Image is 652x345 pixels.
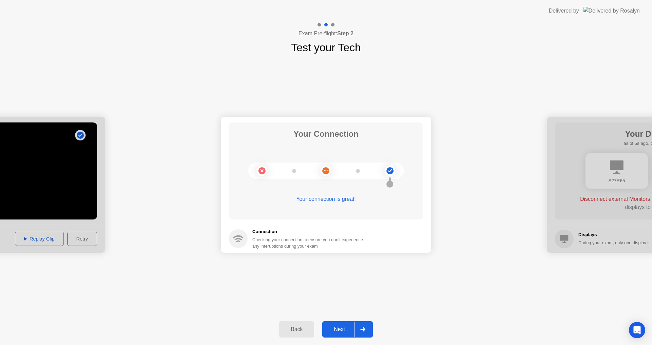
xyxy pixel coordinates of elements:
b: Step 2 [337,31,354,36]
h5: Connection [252,228,367,235]
h1: Test your Tech [291,39,361,56]
button: Next [322,321,373,338]
div: Delivered by [549,7,579,15]
div: Checking your connection to ensure you don’t experience any interuptions during your exam [252,236,367,249]
div: Next [324,326,355,332]
h1: Your Connection [293,128,359,140]
img: Delivered by Rosalyn [583,7,640,15]
button: Back [279,321,314,338]
div: Open Intercom Messenger [629,322,645,338]
div: Your connection is great! [229,195,423,203]
h4: Exam Pre-flight: [298,30,354,38]
div: Back [281,326,312,332]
